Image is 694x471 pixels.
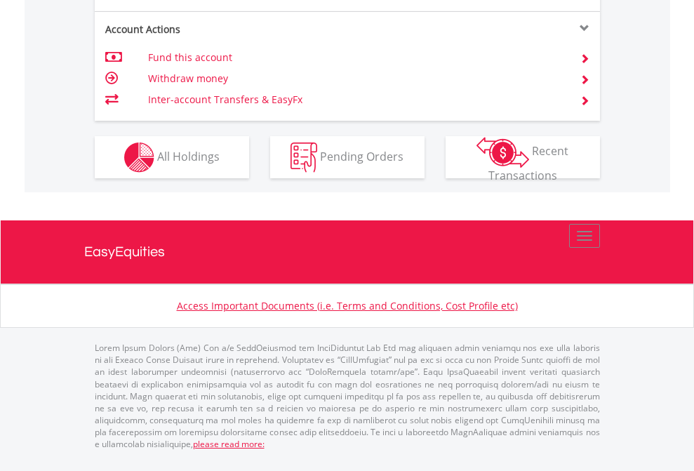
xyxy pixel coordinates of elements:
[124,142,154,173] img: holdings-wht.png
[446,136,600,178] button: Recent Transactions
[95,136,249,178] button: All Holdings
[148,68,563,89] td: Withdraw money
[148,47,563,68] td: Fund this account
[177,299,518,312] a: Access Important Documents (i.e. Terms and Conditions, Cost Profile etc)
[476,137,529,168] img: transactions-zar-wht.png
[193,438,265,450] a: please read more:
[157,148,220,164] span: All Holdings
[148,89,563,110] td: Inter-account Transfers & EasyFx
[291,142,317,173] img: pending_instructions-wht.png
[95,22,347,37] div: Account Actions
[95,342,600,450] p: Lorem Ipsum Dolors (Ame) Con a/e SeddOeiusmod tem InciDiduntut Lab Etd mag aliquaen admin veniamq...
[270,136,425,178] button: Pending Orders
[320,148,403,164] span: Pending Orders
[84,220,610,284] a: EasyEquities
